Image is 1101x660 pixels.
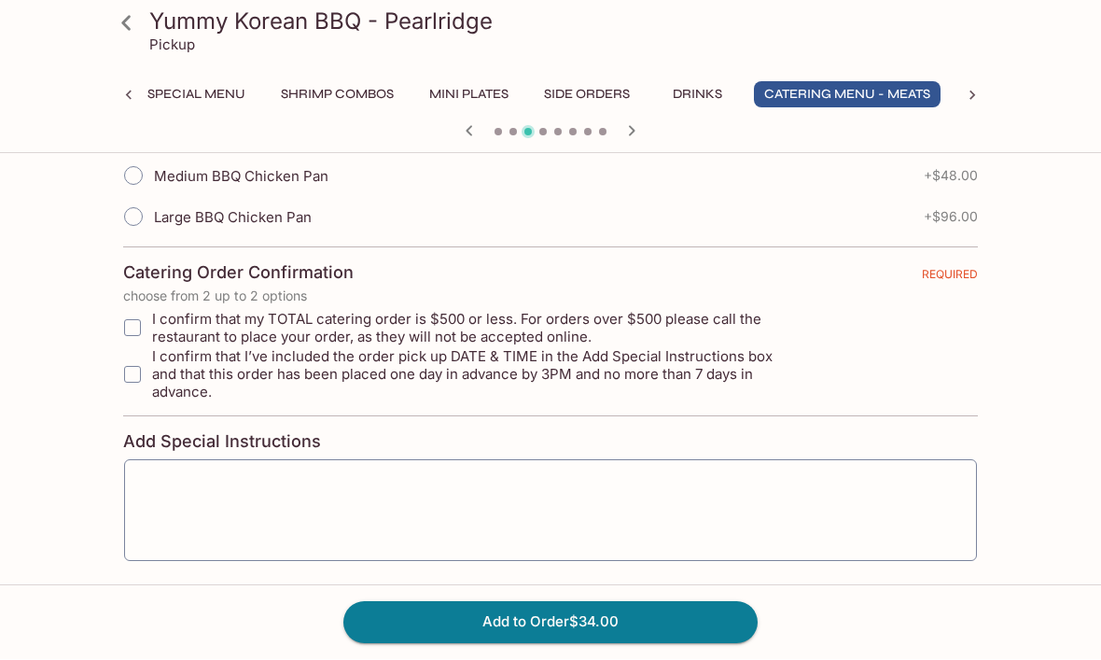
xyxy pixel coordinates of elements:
p: Pickup [149,36,195,54]
span: REQUIRED [922,268,978,289]
h4: Add Special Instructions [123,432,978,453]
span: Large BBQ Chicken Pan [154,209,312,227]
button: Shrimp Combos [271,82,404,108]
span: + $48.00 [924,169,978,184]
h3: Yummy Korean BBQ - Pearlridge [149,7,983,36]
p: choose from 2 up to 2 options [123,289,978,304]
h4: Catering Order Confirmation [123,263,354,284]
button: Drinks [655,82,739,108]
button: Catering Menu - Meats [754,82,941,108]
button: Add to Order$34.00 [343,602,758,643]
button: Special Menu [137,82,256,108]
span: + $96.00 [924,210,978,225]
span: I confirm that my TOTAL catering order is $500 or less. For orders over $500 please call the rest... [152,311,799,346]
span: Medium BBQ Chicken Pan [154,168,328,186]
button: Side Orders [534,82,640,108]
button: Mini Plates [419,82,519,108]
span: I confirm that I’ve included the order pick up DATE & TIME in the Add Special Instructions box an... [152,348,799,401]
